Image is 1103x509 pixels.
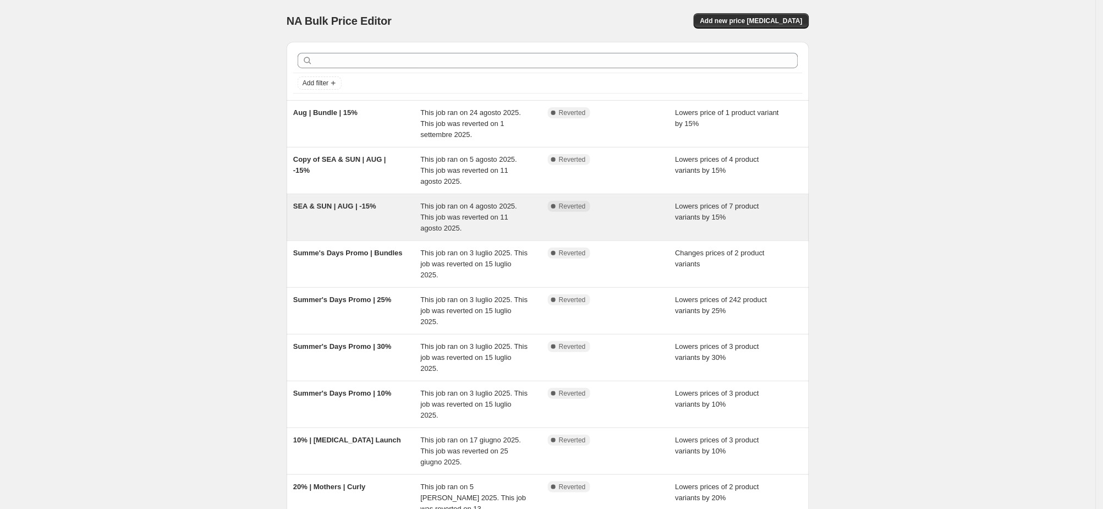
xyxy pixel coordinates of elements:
[421,342,528,373] span: This job ran on 3 luglio 2025. This job was reverted on 15 luglio 2025.
[421,436,522,466] span: This job ran on 17 giugno 2025. This job was reverted on 25 giugno 2025.
[421,389,528,419] span: This job ran on 3 luglio 2025. This job was reverted on 15 luglio 2025.
[559,436,586,445] span: Reverted
[676,155,759,174] span: Lowers prices of 4 product variants by 15%
[293,108,358,117] span: Aug | Bundle | 15%
[676,436,759,455] span: Lowers prices of 3 product variants by 10%
[559,483,586,491] span: Reverted
[293,389,392,397] span: Summer's Days Promo | 10%
[293,155,386,174] span: Copy of SEA & SUN | AUG | -15%
[293,295,392,304] span: Summer's Days Promo | 25%
[676,389,759,408] span: Lowers prices of 3 product variants by 10%
[676,342,759,362] span: Lowers prices of 3 product variants by 30%
[421,295,528,326] span: This job ran on 3 luglio 2025. This job was reverted on 15 luglio 2025.
[676,483,759,502] span: Lowers prices of 2 product variants by 20%
[303,79,328,87] span: Add filter
[559,295,586,304] span: Reverted
[676,108,780,128] span: Lowers price of 1 product variant by 15%
[676,202,759,221] span: Lowers prices of 7 product variants by 15%
[559,202,586,211] span: Reverted
[293,249,403,257] span: Summe's Days Promo | Bundles
[700,17,803,25] span: Add new price [MEDICAL_DATA]
[298,76,342,90] button: Add filter
[421,155,518,185] span: This job ran on 5 agosto 2025. This job was reverted on 11 agosto 2025.
[421,249,528,279] span: This job ran on 3 luglio 2025. This job was reverted on 15 luglio 2025.
[287,15,392,27] span: NA Bulk Price Editor
[676,295,767,315] span: Lowers prices of 242 product variants by 25%
[421,108,522,139] span: This job ran on 24 agosto 2025. This job was reverted on 1 settembre 2025.
[293,483,366,491] span: 20% | Mothers | Curly
[559,108,586,117] span: Reverted
[421,202,518,232] span: This job ran on 4 agosto 2025. This job was reverted on 11 agosto 2025.
[293,202,376,210] span: SEA & SUN | AUG | -15%
[559,389,586,398] span: Reverted
[293,436,401,444] span: 10% | [MEDICAL_DATA] Launch
[559,342,586,351] span: Reverted
[293,342,392,351] span: Summer's Days Promo | 30%
[694,13,809,29] button: Add new price [MEDICAL_DATA]
[559,249,586,258] span: Reverted
[559,155,586,164] span: Reverted
[676,249,765,268] span: Changes prices of 2 product variants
